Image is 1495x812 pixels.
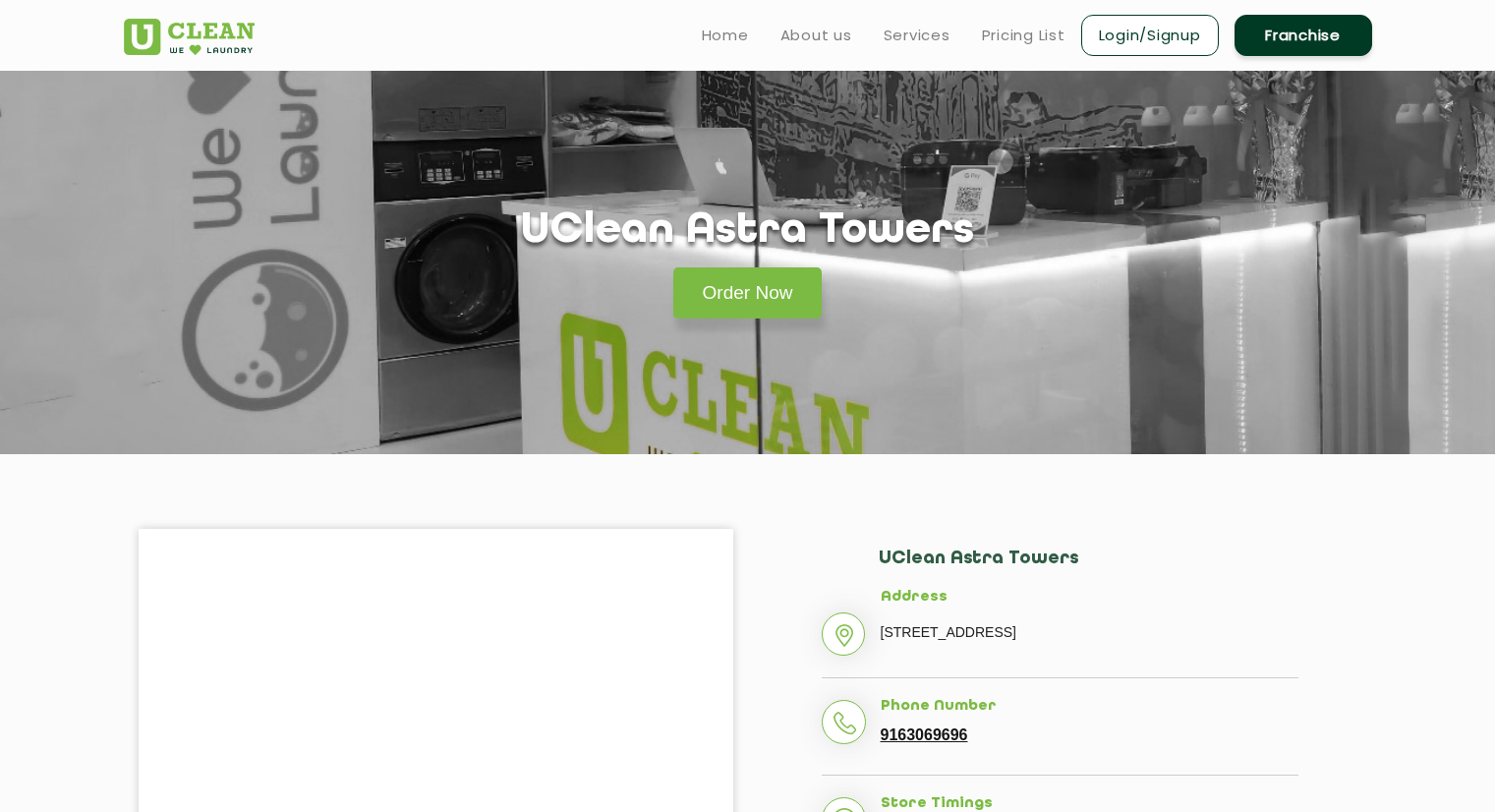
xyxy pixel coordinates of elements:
a: Home [702,24,749,47]
a: Login/Signup [1081,15,1219,56]
a: About us [780,24,852,47]
a: Pricing List [982,24,1065,47]
img: UClean Laundry and Dry Cleaning [124,19,255,55]
h2: UClean Astra Towers [879,549,1298,589]
a: 9163069696 [881,726,968,744]
h5: Address [881,589,1298,607]
h5: Phone Number [881,698,1298,716]
a: Order Now [673,267,823,319]
a: Franchise [1235,15,1372,56]
h1: UClean Astra Towers [521,206,974,257]
a: Services [884,24,950,47]
p: [STREET_ADDRESS] [881,617,1298,647]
